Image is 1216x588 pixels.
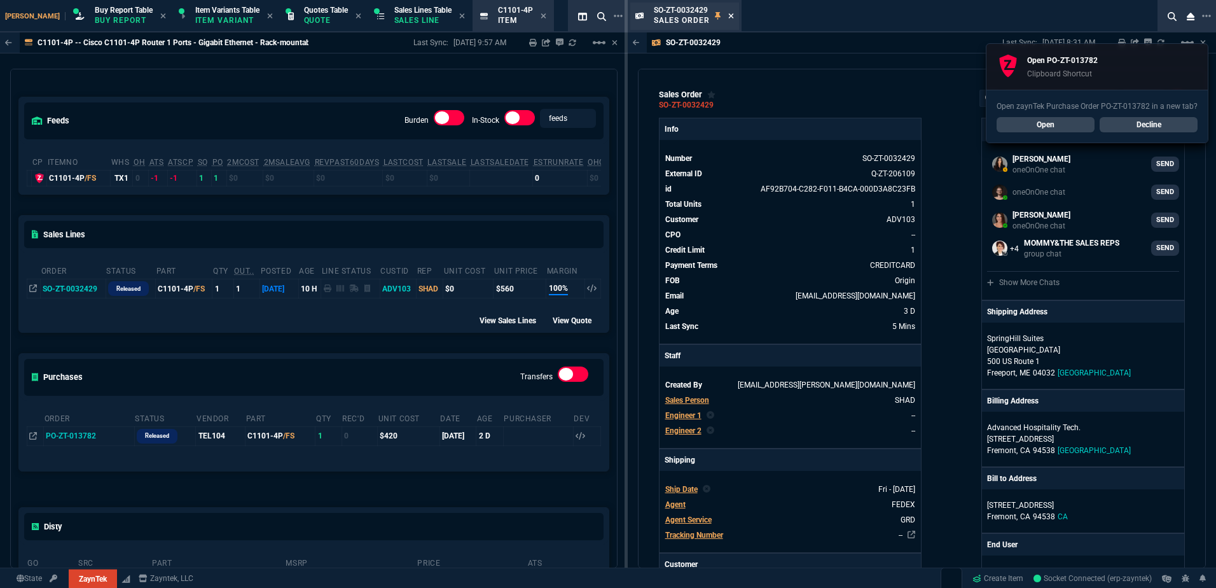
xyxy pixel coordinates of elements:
[29,284,37,293] nx-icon: Open In Opposite Panel
[911,411,915,420] span: --
[1202,10,1211,22] nx-icon: Open New Tab
[665,498,916,511] tr: undefined
[665,246,705,255] span: Credit Limit
[987,433,1179,445] p: [STREET_ADDRESS]
[541,11,546,22] nx-icon: Close Tab
[987,333,1109,356] p: SpringHill Suites [GEOGRAPHIC_DATA]
[665,215,698,224] span: Customer
[665,320,916,333] tr: 8/28/25 => 8:31 AM
[1151,185,1179,200] a: SEND
[558,367,588,387] div: Transfers
[160,11,166,22] nx-icon: Close Tab
[5,12,66,20] span: [PERSON_NAME]
[707,90,716,100] div: Add to Watchlist
[46,431,96,440] span: PO-ZT-013782
[32,152,47,171] th: cp
[380,279,417,298] td: ADV103
[665,379,916,391] tr: undefined
[504,110,535,130] div: In-Stock
[996,567,1000,576] span: --
[380,261,417,279] th: CustId
[1058,446,1131,455] span: [GEOGRAPHIC_DATA]
[527,553,601,571] th: ats
[264,158,310,167] abbr: Avg Sale from SO invoices for 2 months
[612,38,618,48] a: Hide Workbench
[1027,69,1098,79] p: Clipboard Shortcut
[614,10,623,22] nx-icon: Open New Tab
[453,38,506,48] p: [DATE] 9:57 AM
[901,515,915,524] span: GRD
[1019,368,1030,377] span: ME
[263,170,314,186] td: $0
[78,553,151,571] th: src
[5,38,12,47] nx-icon: Back to Table
[573,409,600,427] th: Dev
[892,322,915,331] span: 8/28/25 => 8:31 AM
[666,38,721,48] p: SO-ZT-0032429
[315,158,380,167] abbr: Total revenue past 60 days
[665,200,701,209] span: Total Units
[665,276,680,285] span: FOB
[987,368,1017,377] span: Freeport,
[498,15,533,25] p: Item
[32,115,69,127] h5: feeds
[298,279,321,298] td: 10 H
[133,170,149,186] td: 0
[660,118,922,140] p: Info
[116,284,141,294] p: Released
[665,228,916,241] tr: undefined
[394,15,452,25] p: Sales Line
[665,244,916,256] tr: undefined
[987,422,1109,433] p: Advanced Hospitality Tech.
[111,152,133,171] th: WHS
[895,276,915,285] span: Origin
[434,110,464,130] div: Burden
[427,158,466,167] abbr: The last SO Inv price. No time limit. (ignore zeros)
[654,15,710,25] p: Sales Order
[41,261,106,279] th: Order
[445,283,491,295] div: $0
[32,371,83,383] h5: Purchases
[378,409,440,427] th: Unit Cost
[378,426,440,445] td: $420
[665,411,701,420] span: Engineer 1
[1180,35,1195,50] mat-icon: Example home icon
[665,154,692,163] span: Number
[46,573,61,584] a: API TOKEN
[193,284,205,293] span: /FS
[665,213,916,226] tr: undefined
[665,483,916,496] tr: undefined
[503,409,573,427] th: Purchaser
[987,356,1179,367] p: 500 US Route 1
[862,154,915,163] span: See Marketplace Order
[134,158,145,167] abbr: Total units in inventory.
[987,500,1179,511] p: [STREET_ADDRESS]
[665,322,698,331] span: Last Sync
[417,553,527,571] th: price
[156,279,212,298] td: C1101-4P
[665,529,916,542] tr: undefined
[471,158,529,167] abbr: The date of the last SO Inv price. No time limit. (ignore zeros)
[707,410,714,421] nx-icon: Clear selected rep
[212,170,227,186] td: 1
[1020,446,1030,455] span: CA
[520,372,553,381] label: Transfers
[665,259,916,272] tr: undefined
[304,15,348,25] p: Quote
[911,230,915,239] a: --
[987,395,1039,407] p: Billing Address
[587,170,623,186] td: $0
[665,183,916,195] tr: See Marketplace Order
[472,116,499,125] label: In-Stock
[987,151,1179,177] a: sarah.costa@fornida.com
[1058,512,1068,521] span: CA
[665,261,717,270] span: Payment Terms
[260,261,299,279] th: Posted
[665,531,723,540] span: Tracking Number
[283,431,294,440] span: /FS
[911,200,915,209] span: 1
[665,394,916,407] tr: undefined
[987,512,1018,521] span: Fremont,
[549,283,568,295] span: 100%
[413,38,453,48] p: Last Sync:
